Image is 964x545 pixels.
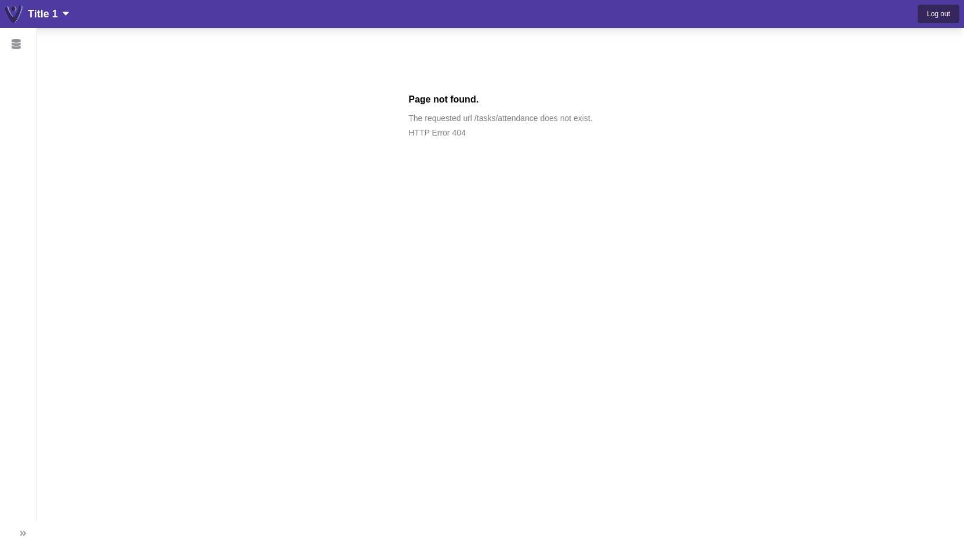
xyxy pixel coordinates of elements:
[408,126,593,140] p: HTTP Error 404
[28,6,69,22] div: Title 1
[408,93,593,107] div: Page not found.
[918,5,959,23] button: Log out
[927,10,950,18] span: Log out
[5,5,23,23] img: YeledLogo.4aea8ffc.png
[408,111,593,126] p: The requested url /tasks/attendance does not exist.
